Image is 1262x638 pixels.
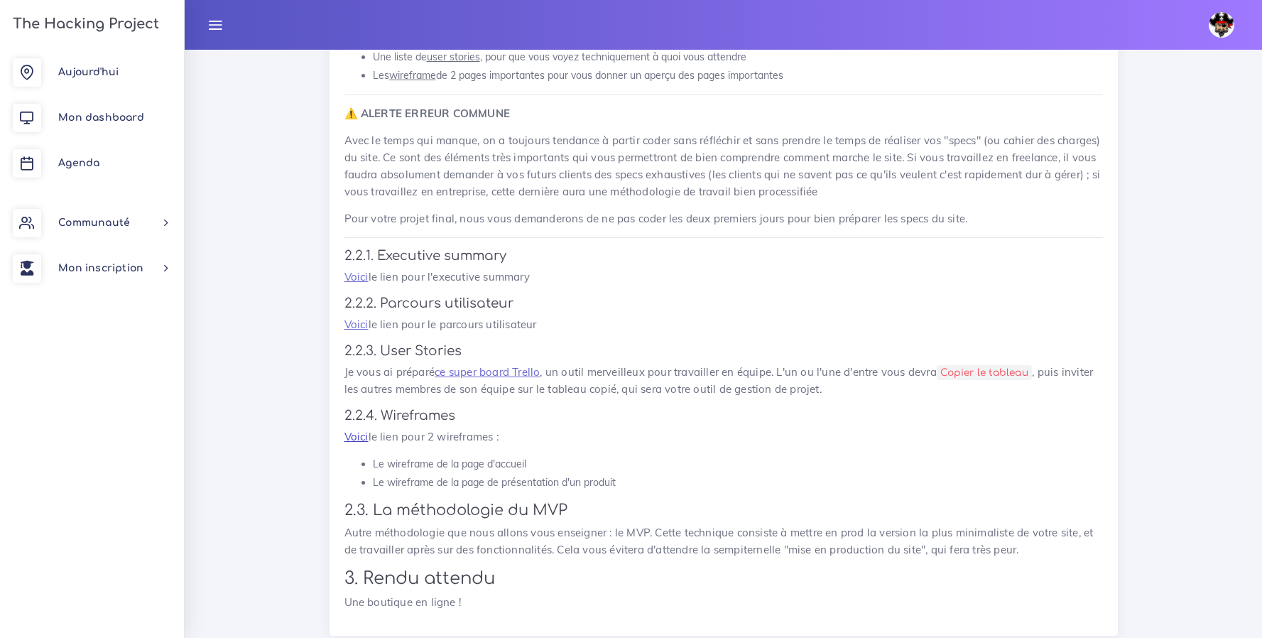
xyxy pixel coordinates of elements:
p: Une boutique en ligne ! [344,594,1103,611]
p: le lien pour l'executive summary [344,269,1103,286]
h4: 2.2.2. Parcours utilisateur [344,296,1103,311]
img: avatar [1209,12,1234,38]
u: wireframe [389,69,436,82]
h3: 2.3. La méthodologie du MVP [344,502,1103,519]
a: Voici [344,318,369,331]
span: Aujourd'hui [58,67,119,77]
a: ce super board Trello [435,365,540,379]
h2: 3. Rendu attendu [344,568,1103,589]
li: Une liste de , pour que vous voyez techniquement à quoi vous attendre [373,48,1103,66]
p: Autre méthodologie que nous allons vous enseigner : le MVP. Cette technique consiste à mettre en ... [344,524,1103,558]
u: user stories [427,50,480,63]
span: Communauté [58,217,130,228]
a: Voici [344,270,369,283]
span: Mon dashboard [58,112,144,123]
h4: 2.2.3. User Stories [344,343,1103,359]
p: Avec le temps qui manque, on a toujours tendance à partir coder sans réfléchir et sans prendre le... [344,132,1103,200]
h4: 2.2.1. Executive summary [344,248,1103,264]
p: le lien pour le parcours utilisateur [344,316,1103,333]
p: Je vous ai préparé , un outil merveilleux pour travailler en équipe. L'un ou l'une d'entre vous d... [344,364,1103,398]
span: Mon inscription [58,263,143,274]
li: Le wireframe de la page d'accueil [373,455,1103,473]
code: Copier le tableau [937,365,1033,380]
strong: ⚠️ ALERTE ERREUR COMMUNE [344,107,511,120]
h3: The Hacking Project [9,16,159,32]
span: Agenda [58,158,99,168]
h4: 2.2.4. Wireframes [344,408,1103,423]
li: Les de 2 pages importantes pour vous donner un aperçu des pages importantes [373,67,1103,85]
li: Le wireframe de la page de présentation d'un produit [373,474,1103,492]
p: le lien pour 2 wireframes : [344,428,1103,445]
p: Pour votre projet final, nous vous demanderons de ne pas coder les deux premiers jours pour bien ... [344,210,1103,227]
a: Voici [344,430,369,443]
